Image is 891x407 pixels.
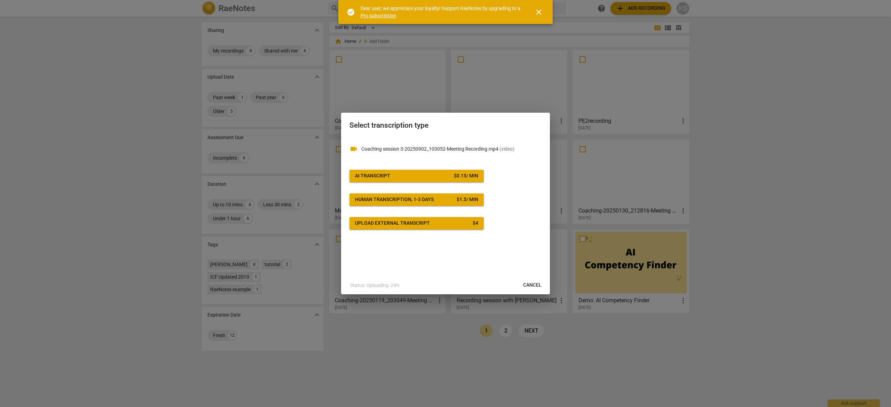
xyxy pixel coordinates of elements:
[518,279,547,292] button: Cancel
[361,13,396,18] a: Pro subscription
[473,220,478,227] div: $ 4
[499,146,514,152] span: ( video )
[349,217,484,230] button: Upload external transcript$4
[349,193,484,206] button: Human transcription, 1-3 days$1.5/ min
[349,170,484,182] button: AI Transcript$0.15/ min
[355,196,434,203] div: Human transcription, 1-3 days
[361,145,542,153] p: Coaching session 3-20250902_103052-Meeting Recording.mp4(video)
[457,196,478,203] div: $ 1.5 / min
[349,145,358,153] span: videocam
[454,173,478,179] div: $ 0.15 / min
[349,121,542,130] h2: Select transcription type
[355,173,390,179] div: AI Transcript
[535,8,543,16] span: close
[350,282,400,289] p: Status: Uploading: 24%
[355,220,430,227] div: Upload external transcript
[361,5,522,19] div: Dear user, we appreciate your loyalty! Support RaeNotes by upgrading to a
[523,282,542,289] span: Cancel
[530,4,547,21] button: Close
[347,8,355,16] span: check_circle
